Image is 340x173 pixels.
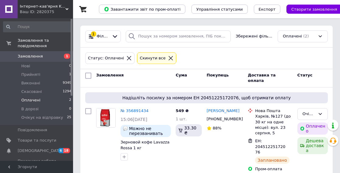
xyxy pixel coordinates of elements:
[18,54,43,59] span: Замовлення
[207,73,229,77] span: Покупець
[64,54,70,59] span: 1
[96,108,116,128] a: Фото товару
[176,117,187,121] span: 1 шт.
[176,124,202,136] div: 33.30 ₴
[297,137,328,154] div: Дешева доставка
[91,31,96,37] div: 1
[205,115,239,123] div: [PHONE_NUMBER]
[176,108,189,113] span: 549 ₴
[213,126,222,130] span: 88%
[21,106,39,112] span: В дорозі
[87,55,125,62] div: Статус: Оплачені
[18,138,56,143] span: Товари та послуги
[104,6,181,12] span: Завантажити звіт по пром-оплаті
[69,63,71,69] span: 0
[18,127,47,133] span: Повідомлення
[21,97,40,103] span: Оплачені
[291,7,337,12] span: Створити замовлення
[255,108,293,114] div: Нова Пошта
[121,140,170,150] a: Зерновой кофе Lavazza Rossa 1 кг
[3,21,72,32] input: Пошук
[69,97,71,103] span: 2
[236,34,273,39] span: Збережені фільтри:
[255,157,289,164] div: Заплановано
[18,158,56,169] span: Показники роботи компанії
[126,30,231,42] input: Пошук за номером замовлення, ПІБ покупця, номером телефону, Email, номером накладної
[18,38,73,49] span: Замовлення та повідомлення
[191,5,248,14] button: Управління статусами
[21,72,40,77] span: Прийняті
[69,72,71,77] span: 1
[176,73,187,77] span: Cума
[63,80,71,86] span: 9349
[129,126,168,136] span: Можно не перезванивать
[21,80,40,86] span: Виконані
[21,89,42,94] span: Скасовані
[259,7,276,12] span: Експорт
[69,106,71,112] span: 0
[248,73,275,83] span: Доставка та оплата
[21,115,63,120] span: Очікує на відправку
[18,148,63,154] span: [DEMOGRAPHIC_DATA]
[121,108,149,113] a: № 356891434
[121,117,147,122] span: 15:06[DATE]
[88,95,325,101] span: Надішліть посилку за номером ЕН 20451225172076, щоб отримати оплату
[283,34,302,39] span: Оплачені
[97,34,110,39] span: Фільтри
[96,108,115,127] img: Фото товару
[96,73,124,77] span: Замовлення
[303,34,309,38] span: (2)
[138,55,167,62] div: Cкинути все
[297,73,313,77] span: Статус
[255,166,293,172] div: Пром-оплата
[303,111,315,117] div: Очікує на відправку
[254,5,281,14] button: Експорт
[297,122,328,135] div: Оплачено
[196,7,243,12] span: Управління статусами
[123,126,128,131] img: :speech_balloon:
[255,139,285,154] span: ЕН: 20451225172076
[20,9,73,15] div: Ваш ID: 2820375
[63,148,70,153] span: 18
[99,5,185,14] button: Завантажити звіт по пром-оплаті
[20,4,65,9] span: Інтернет-кав'ярня Karamel
[63,89,71,94] span: 1294
[21,63,30,69] span: Нові
[255,114,293,136] div: Харків, №127 (до 30 кг на одне місце): вул. 23 серпня, 5
[58,148,63,153] span: 6
[67,115,71,120] span: 25
[207,108,240,114] a: [PERSON_NAME]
